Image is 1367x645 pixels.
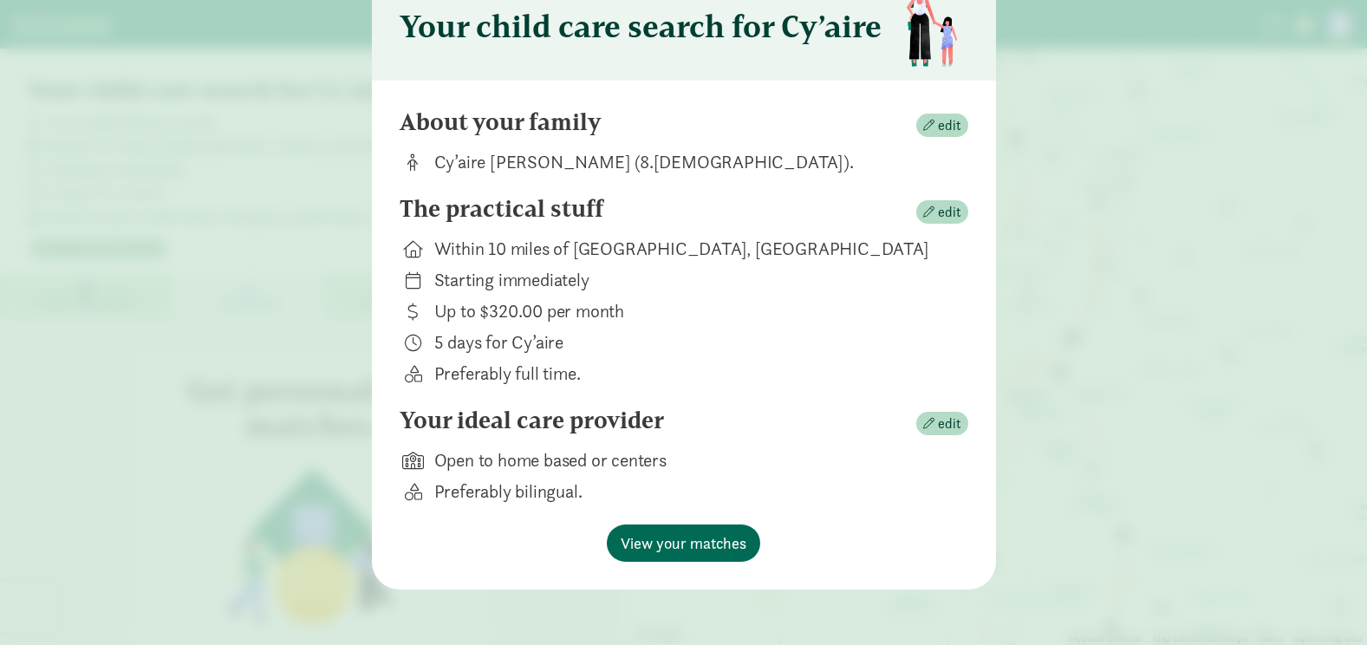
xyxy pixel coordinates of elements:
span: edit [938,414,961,434]
div: 5 days for Cy’aire [434,330,941,355]
h4: About your family [400,108,602,136]
h3: Your child care search for Cy’aire [400,9,882,43]
div: Starting immediately [434,268,941,292]
h4: Your ideal care provider [400,407,664,434]
span: View your matches [621,531,746,555]
div: Open to home based or centers [434,448,941,472]
button: edit [916,412,968,436]
div: Up to $320.00 per month [434,299,941,323]
div: Within 10 miles of [GEOGRAPHIC_DATA], [GEOGRAPHIC_DATA] [434,237,941,261]
button: edit [916,114,968,138]
span: edit [938,115,961,136]
h4: The practical stuff [400,195,603,223]
span: edit [938,202,961,223]
div: Preferably full time. [434,362,941,386]
div: Preferably bilingual. [434,479,941,504]
div: Cy’aire [PERSON_NAME] (8.[DEMOGRAPHIC_DATA]). [434,150,941,174]
button: edit [916,200,968,225]
button: View your matches [607,524,760,562]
